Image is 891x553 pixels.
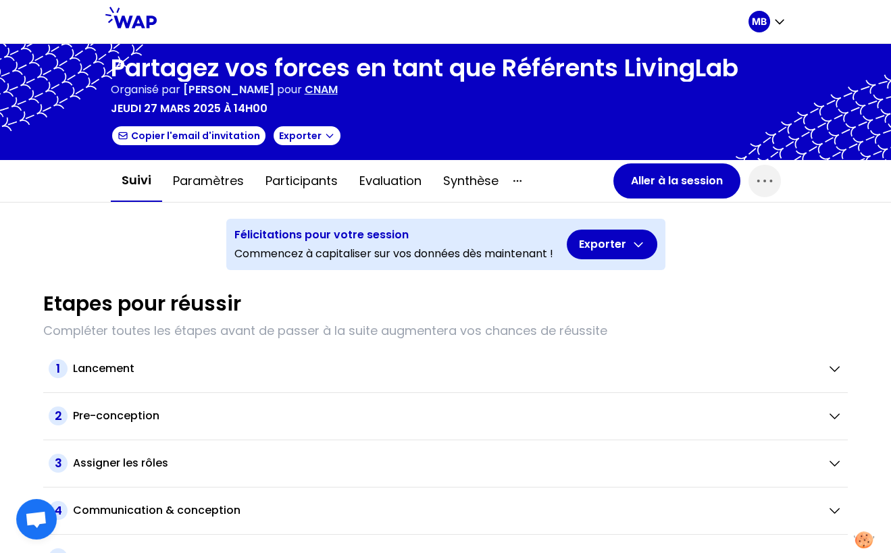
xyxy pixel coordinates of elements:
h2: Assigner les rôles [73,455,168,471]
button: Copier l'email d'invitation [111,125,267,147]
h2: Lancement [73,361,134,377]
h2: Pre-conception [73,408,159,424]
p: MB [752,15,767,28]
button: Exporter [567,230,657,259]
button: 1Lancement [49,359,842,378]
span: 1 [49,359,68,378]
span: 4 [49,501,68,520]
button: MB [748,11,786,32]
button: Participants [255,161,349,201]
button: 4Communication & conception [49,501,842,520]
button: Suivi [111,160,162,202]
div: Ouvrir le chat [16,499,57,539]
p: Commencez à capitaliser sur vos données dès maintenant ! [234,246,553,262]
button: 3Assigner les rôles [49,454,842,473]
h2: Communication & conception [73,502,240,519]
p: CNAM [305,82,338,98]
p: jeudi 27 mars 2025 à 14h00 [111,101,268,117]
button: Synthèse [432,161,509,201]
h3: Félicitations pour votre session [234,227,553,243]
button: Evaluation [349,161,432,201]
span: 3 [49,454,68,473]
span: [PERSON_NAME] [183,82,274,97]
button: 2Pre-conception [49,406,842,425]
button: Exporter [272,125,342,147]
h1: Partagez vos forces en tant que Référents LivingLab [111,55,738,82]
span: 2 [49,406,68,425]
p: Compléter toutes les étapes avant de passer à la suite augmentera vos chances de réussite [43,321,848,340]
h1: Etapes pour réussir [43,292,241,316]
button: Paramètres [162,161,255,201]
button: Aller à la session [613,163,740,199]
p: pour [277,82,302,98]
p: Organisé par [111,82,180,98]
